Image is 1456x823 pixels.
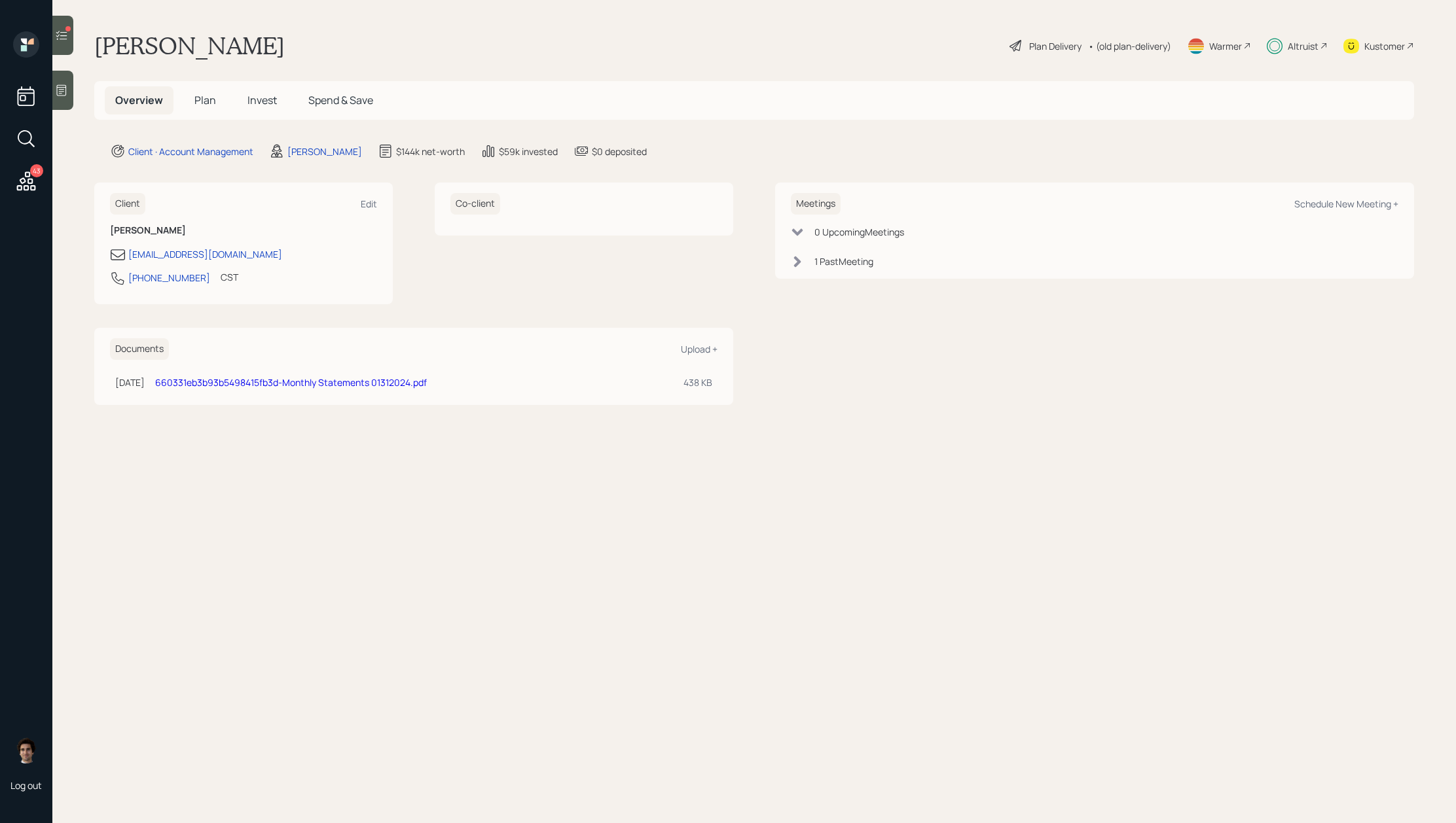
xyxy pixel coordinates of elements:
h6: [PERSON_NAME] [110,225,377,236]
a: 660331eb3b93b5498415fb3d-Monthly Statements 01312024.pdf [155,376,427,389]
div: 43 [30,164,43,177]
div: [DATE] [115,376,145,389]
div: $0 deposited [592,145,647,158]
div: Kustomer [1364,39,1405,53]
h6: Co-client [450,193,500,215]
div: Client · Account Management [128,145,253,158]
span: Spend & Save [308,93,373,107]
div: Altruist [1288,39,1319,53]
div: 438 KB [683,376,712,389]
div: Edit [361,198,377,210]
img: harrison-schaefer-headshot-2.png [13,737,39,763]
div: 0 Upcoming Meeting s [814,225,904,239]
h6: Documents [110,338,169,360]
h6: Meetings [791,193,841,215]
div: $59k invested [499,145,558,158]
div: [PHONE_NUMBER] [128,271,210,285]
h1: [PERSON_NAME] [94,31,285,60]
div: $144k net-worth [396,145,465,158]
h6: Client [110,193,145,215]
div: • (old plan-delivery) [1088,39,1171,53]
span: Plan [194,93,216,107]
div: Plan Delivery [1029,39,1082,53]
div: Upload + [681,343,718,355]
div: 1 Past Meeting [814,254,873,268]
div: Schedule New Meeting + [1294,198,1398,210]
span: Invest [247,93,277,107]
span: Overview [115,93,163,107]
div: [EMAIL_ADDRESS][DOMAIN_NAME] [128,247,282,261]
div: CST [221,270,238,284]
div: [PERSON_NAME] [287,145,362,158]
div: Log out [10,779,42,792]
div: Warmer [1209,39,1242,53]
